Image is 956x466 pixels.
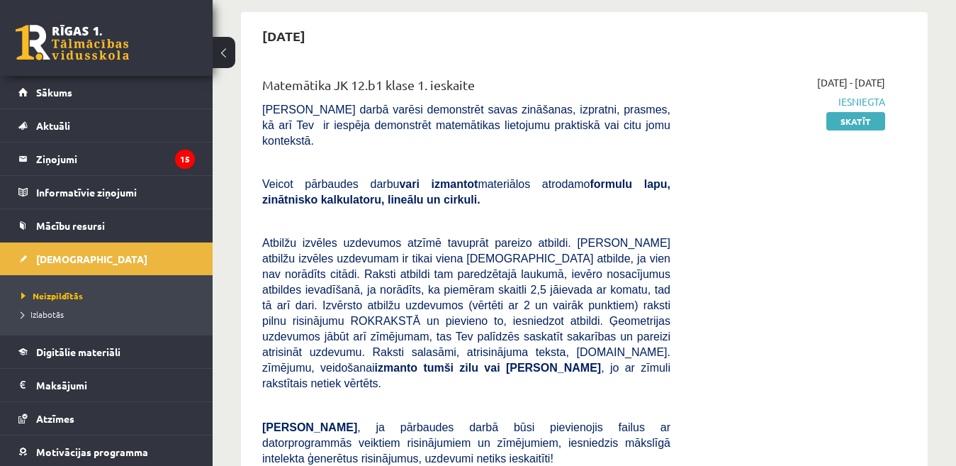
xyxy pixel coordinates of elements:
h2: [DATE] [248,19,320,52]
a: [DEMOGRAPHIC_DATA] [18,243,195,275]
span: Veicot pārbaudes darbu materiālos atrodamo [262,178,670,206]
span: Sākums [36,86,72,99]
a: Skatīt [826,112,885,131]
span: Digitālie materiāli [36,345,120,358]
span: Atzīmes [36,412,74,425]
b: izmanto [375,362,417,374]
a: Rīgas 1. Tālmācības vidusskola [16,25,129,60]
legend: Maksājumi [36,369,195,401]
a: Mācību resursi [18,209,195,242]
legend: Ziņojumi [36,143,195,175]
a: Izlabotās [21,308,198,321]
span: Izlabotās [21,309,64,320]
a: Aktuāli [18,109,195,142]
a: Atzīmes [18,402,195,435]
span: Motivācijas programma [36,445,148,458]
span: [DEMOGRAPHIC_DATA] [36,253,147,265]
a: Digitālie materiāli [18,335,195,368]
b: vari izmantot [399,178,478,190]
legend: Informatīvie ziņojumi [36,176,195,209]
span: Neizpildītās [21,290,83,301]
i: 15 [175,150,195,169]
span: Iesniegta [692,94,885,109]
span: [PERSON_NAME] darbā varēsi demonstrēt savas zināšanas, izpratni, prasmes, kā arī Tev ir iespēja d... [262,104,670,147]
b: formulu lapu, zinātnisko kalkulatoru, lineālu un cirkuli. [262,178,670,206]
span: Atbilžu izvēles uzdevumos atzīmē tavuprāt pareizo atbildi. [PERSON_NAME] atbilžu izvēles uzdevuma... [262,237,670,389]
span: Aktuāli [36,119,70,132]
span: Mācību resursi [36,219,105,232]
a: Sākums [18,76,195,109]
a: Neizpildītās [21,289,198,302]
a: Informatīvie ziņojumi [18,176,195,209]
a: Maksājumi [18,369,195,401]
b: tumši zilu vai [PERSON_NAME] [423,362,601,374]
span: , ja pārbaudes darbā būsi pievienojis failus ar datorprogrammās veiktiem risinājumiem un zīmējumi... [262,421,670,465]
a: Ziņojumi15 [18,143,195,175]
div: Matemātika JK 12.b1 klase 1. ieskaite [262,75,670,101]
span: [DATE] - [DATE] [817,75,885,90]
span: [PERSON_NAME] [262,421,357,433]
